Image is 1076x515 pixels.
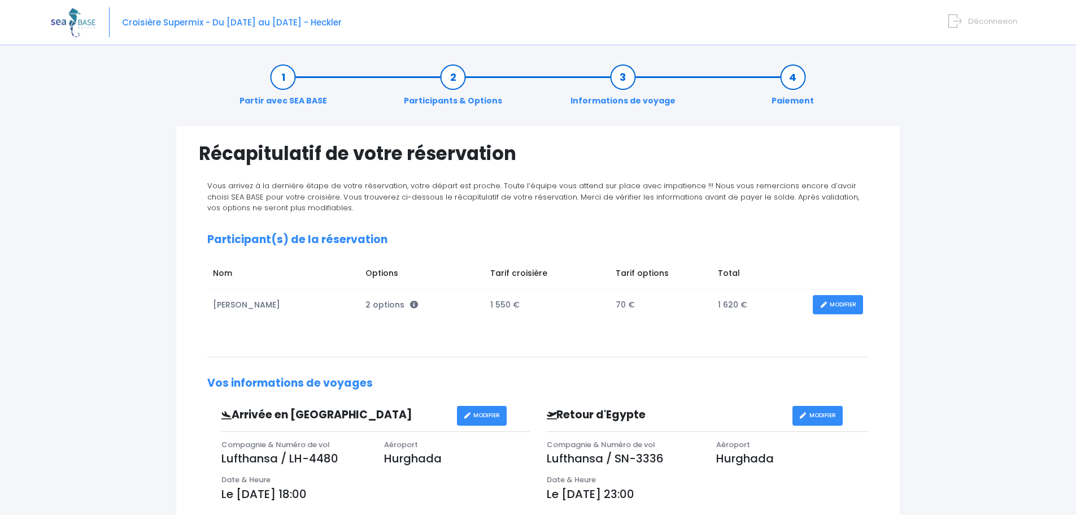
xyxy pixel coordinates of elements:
[547,439,655,450] span: Compagnie & Numéro de vol
[485,262,610,289] td: Tarif croisière
[766,71,820,107] a: Paiement
[610,262,712,289] td: Tarif options
[610,289,712,321] td: 70 €
[207,377,869,390] h2: Vos informations de voyages
[365,299,418,310] span: 2 options
[712,289,807,321] td: 1 620 €
[221,439,330,450] span: Compagnie & Numéro de vol
[398,71,508,107] a: Participants & Options
[547,474,596,485] span: Date & Heure
[221,486,530,503] p: Le [DATE] 18:00
[207,233,869,246] h2: Participant(s) de la réservation
[234,71,333,107] a: Partir avec SEA BASE
[207,289,360,321] td: [PERSON_NAME]
[221,450,367,467] p: Lufthansa / LH-4480
[547,486,869,503] p: Le [DATE] 23:00
[813,295,863,315] a: MODIFIER
[716,439,750,450] span: Aéroport
[457,406,507,426] a: MODIFIER
[712,262,807,289] td: Total
[207,180,859,213] span: Vous arrivez à la dernière étape de votre réservation, votre départ est proche. Toute l’équipe vo...
[221,474,271,485] span: Date & Heure
[716,450,869,467] p: Hurghada
[122,16,342,28] span: Croisière Supermix - Du [DATE] au [DATE] - Heckler
[792,406,843,426] a: MODIFIER
[360,262,485,289] td: Options
[485,289,610,321] td: 1 550 €
[384,450,530,467] p: Hurghada
[538,409,792,422] h3: Retour d'Egypte
[565,71,681,107] a: Informations de voyage
[199,142,877,165] h1: Récapitulatif de votre réservation
[968,16,1017,27] span: Déconnexion
[213,409,457,422] h3: Arrivée en [GEOGRAPHIC_DATA]
[384,439,418,450] span: Aéroport
[207,262,360,289] td: Nom
[547,450,699,467] p: Lufthansa / SN-3336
